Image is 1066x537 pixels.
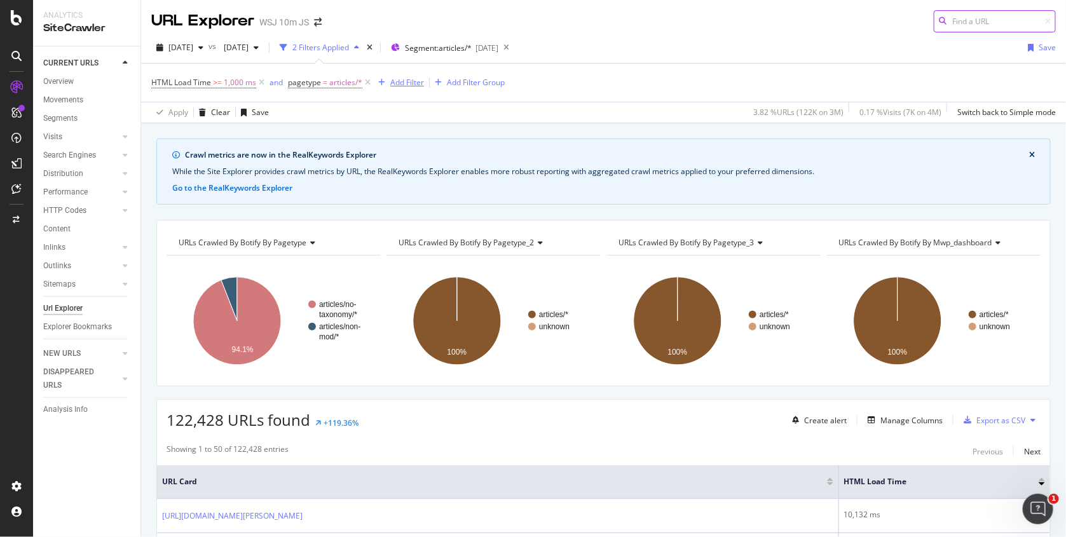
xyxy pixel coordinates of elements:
[288,77,321,88] span: pagetype
[447,77,505,88] div: Add Filter Group
[753,107,844,118] div: 3.82 % URLs ( 122K on 3M )
[43,130,62,144] div: Visits
[952,102,1056,123] button: Switch back to Simple mode
[1024,444,1041,459] button: Next
[167,266,380,376] svg: A chart.
[168,42,193,53] span: 2025 Oct. 4th
[863,412,943,428] button: Manage Columns
[43,75,132,88] a: Overview
[43,21,130,36] div: SiteCrawler
[844,509,1045,520] div: 10,132 ms
[957,107,1056,118] div: Switch back to Simple mode
[172,166,1035,177] div: While the Site Explorer provides crawl metrics by URL, the RealKeywords Explorer enables more rob...
[1026,147,1038,163] button: close banner
[208,41,219,51] span: vs
[43,302,83,315] div: Url Explorer
[43,130,119,144] a: Visits
[151,10,254,32] div: URL Explorer
[219,42,249,53] span: 2025 Aug. 23rd
[43,204,119,217] a: HTTP Codes
[329,74,362,92] span: articles/*
[43,365,107,392] div: DISAPPEARED URLS
[162,476,824,487] span: URL Card
[211,107,230,118] div: Clear
[617,233,809,253] h4: URLs Crawled By Botify By pagetype_3
[224,74,256,92] span: 1,000 ms
[43,365,119,392] a: DISAPPEARED URLS
[448,348,467,357] text: 100%
[167,409,310,430] span: 122,428 URLs found
[213,77,222,88] span: >=
[172,182,292,194] button: Go to the RealKeywords Explorer
[386,37,498,58] button: Segment:articles/*[DATE]
[43,403,88,416] div: Analysis Info
[43,149,119,162] a: Search Engines
[319,300,357,309] text: articles/no-
[43,259,71,273] div: Outlinks
[364,41,375,54] div: times
[176,233,369,253] h4: URLs Crawled By Botify By pagetype
[43,93,83,107] div: Movements
[539,310,568,319] text: articles/*
[252,107,269,118] div: Save
[827,266,1041,376] svg: A chart.
[319,332,339,341] text: mod/*
[976,415,1025,426] div: Export as CSV
[837,233,1029,253] h4: URLs Crawled By Botify By mwp_dashboard
[43,320,132,334] a: Explorer Bookmarks
[43,259,119,273] a: Outlinks
[430,75,505,90] button: Add Filter Group
[973,444,1003,459] button: Previous
[43,112,132,125] a: Segments
[43,302,132,315] a: Url Explorer
[270,77,283,88] div: and
[787,410,847,430] button: Create alert
[275,37,364,58] button: 2 Filters Applied
[399,237,534,248] span: URLs Crawled By Botify By pagetype_2
[270,76,283,88] button: and
[760,322,790,331] text: unknown
[185,149,1029,161] div: Crawl metrics are now in the RealKeywords Explorer
[323,77,327,88] span: =
[1023,37,1056,58] button: Save
[292,42,349,53] div: 2 Filters Applied
[43,222,71,236] div: Content
[844,476,1020,487] span: HTML Load Time
[43,222,132,236] a: Content
[804,415,847,426] div: Create alert
[973,446,1003,457] div: Previous
[607,266,821,376] div: A chart.
[236,102,269,123] button: Save
[219,37,264,58] button: [DATE]
[1024,446,1041,457] div: Next
[232,345,254,354] text: 94.1%
[1049,494,1059,504] span: 1
[314,18,322,27] div: arrow-right-arrow-left
[43,278,76,291] div: Sitemaps
[156,139,1051,205] div: info banner
[43,204,86,217] div: HTTP Codes
[980,322,1010,331] text: unknown
[43,186,88,199] div: Performance
[390,77,424,88] div: Add Filter
[760,310,789,319] text: articles/*
[43,320,112,334] div: Explorer Bookmarks
[405,43,472,53] span: Segment: articles/*
[43,57,99,70] div: CURRENT URLS
[319,310,357,319] text: taxonomy/*
[386,266,600,376] div: A chart.
[43,186,119,199] a: Performance
[43,278,119,291] a: Sitemaps
[43,403,132,416] a: Analysis Info
[667,348,687,357] text: 100%
[259,16,309,29] div: WSJ 10m JS
[168,107,188,118] div: Apply
[43,112,78,125] div: Segments
[43,149,96,162] div: Search Engines
[539,322,570,331] text: unknown
[194,102,230,123] button: Clear
[43,347,119,360] a: NEW URLS
[179,237,306,248] span: URLs Crawled By Botify By pagetype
